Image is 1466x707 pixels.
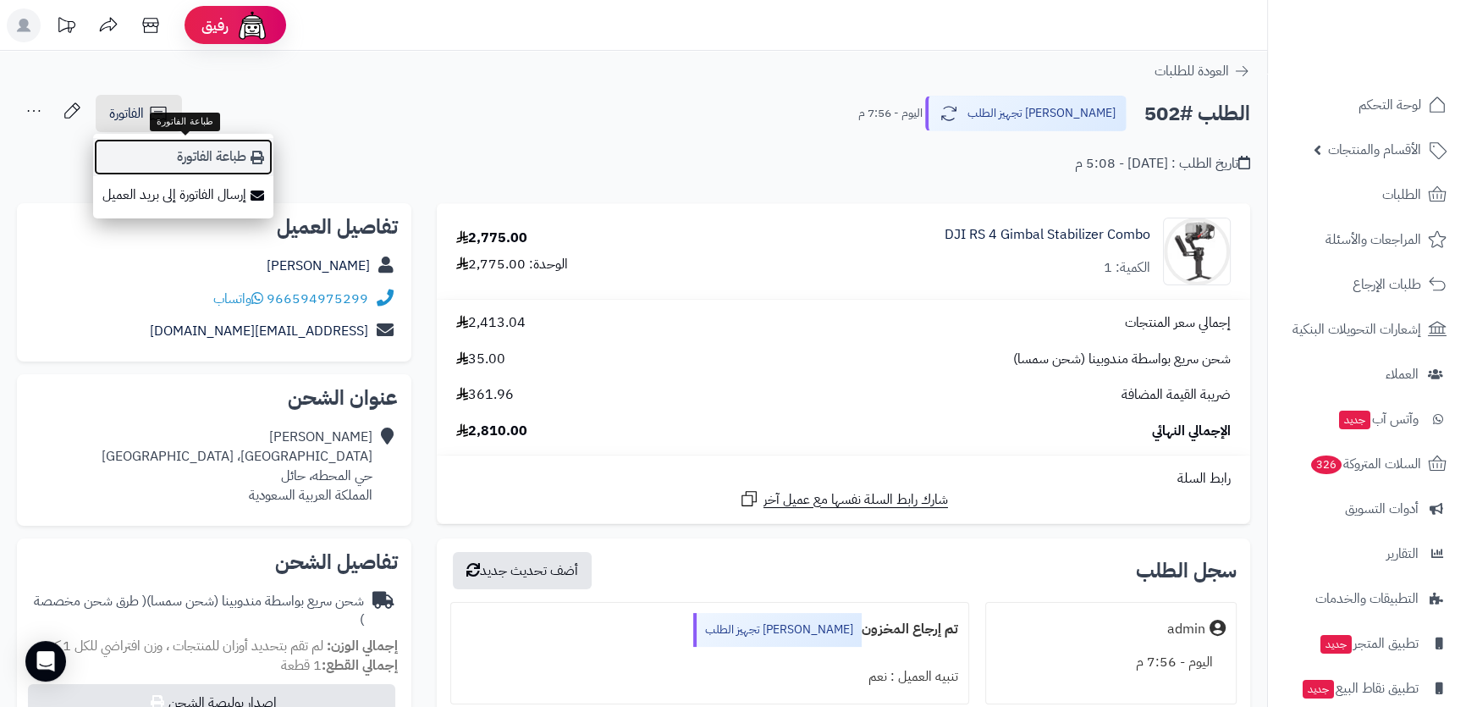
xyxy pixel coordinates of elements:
a: المراجعات والأسئلة [1278,219,1456,260]
div: اليوم - 7:56 م [996,646,1226,679]
img: logo-2.png [1351,41,1450,77]
b: تم إرجاع المخزون [862,619,958,639]
a: واتساب [213,289,263,309]
span: شحن سريع بواسطة مندوبينا (شحن سمسا) [1013,350,1231,369]
span: جديد [1339,411,1370,429]
small: 1 قطعة [281,655,398,676]
a: 966594975299 [267,289,368,309]
span: جديد [1320,635,1352,654]
div: 2,775.00 [456,229,527,248]
span: جديد [1303,680,1334,699]
span: ( طرق شحن مخصصة ) [34,591,364,631]
div: admin [1167,620,1205,639]
strong: إجمالي الوزن: [327,636,398,656]
div: Open Intercom Messenger [25,641,66,682]
a: الفاتورة [96,95,182,132]
a: العودة للطلبات [1155,61,1250,81]
span: تطبيق المتجر [1319,632,1419,655]
span: لوحة التحكم [1359,93,1421,117]
span: 2,810.00 [456,422,527,441]
a: شارك رابط السلة نفسها مع عميل آخر [739,489,948,510]
small: اليوم - 7:56 م [858,105,923,122]
div: طباعة الفاتورة [150,113,219,131]
div: رابط السلة [444,469,1243,489]
a: DJI RS 4 Gimbal Stabilizer Combo [945,225,1150,245]
a: أدوات التسويق [1278,489,1456,529]
a: وآتس آبجديد [1278,399,1456,439]
span: المراجعات والأسئلة [1325,228,1421,251]
h2: عنوان الشحن [30,388,398,408]
span: 326 [1311,456,1342,474]
h3: سجل الطلب [1136,561,1237,581]
span: أدوات التسويق [1345,497,1419,521]
span: شارك رابط السلة نفسها مع عميل آخر [763,490,948,510]
a: إرسال الفاتورة إلى بريد العميل [93,176,273,214]
div: تنبيه العميل : نعم [461,660,958,693]
a: طباعة الفاتورة [93,138,273,176]
span: إجمالي سعر المنتجات [1125,313,1231,333]
span: 361.96 [456,385,514,405]
div: شحن سريع بواسطة مندوبينا (شحن سمسا) [30,592,364,631]
a: [PERSON_NAME] [267,256,370,276]
div: الوحدة: 2,775.00 [456,255,568,274]
img: 1725541532-1712652359_1816793-90x90.jpg [1164,218,1230,285]
span: العودة للطلبات [1155,61,1229,81]
span: رفيق [201,15,229,36]
h2: تفاصيل العميل [30,217,398,237]
a: تحديثات المنصة [45,8,87,47]
div: [PERSON_NAME] [GEOGRAPHIC_DATA]، [GEOGRAPHIC_DATA] حي المحطه، حائل المملكة العربية السعودية [102,428,372,505]
a: تطبيق المتجرجديد [1278,623,1456,664]
img: ai-face.png [235,8,269,42]
a: السلات المتروكة326 [1278,444,1456,484]
h2: الطلب #502 [1144,97,1250,131]
button: [PERSON_NAME] تجهيز الطلب [925,96,1127,131]
span: لم تقم بتحديد أوزان للمنتجات ، وزن افتراضي للكل 1 كجم [37,636,323,656]
span: التقارير [1386,542,1419,566]
span: الأقسام والمنتجات [1328,138,1421,162]
div: الكمية: 1 [1104,258,1150,278]
span: الفاتورة [109,103,144,124]
span: تطبيق نقاط البيع [1301,677,1419,700]
span: ضريبة القيمة المضافة [1122,385,1231,405]
a: التطبيقات والخدمات [1278,578,1456,619]
a: طلبات الإرجاع [1278,264,1456,305]
span: 35.00 [456,350,505,369]
span: طلبات الإرجاع [1353,273,1421,296]
span: إشعارات التحويلات البنكية [1292,318,1421,341]
span: 2,413.04 [456,313,526,333]
span: العملاء [1386,362,1419,386]
a: لوحة التحكم [1278,85,1456,125]
button: أضف تحديث جديد [453,552,592,589]
div: [PERSON_NAME] تجهيز الطلب [693,613,862,647]
div: تاريخ الطلب : [DATE] - 5:08 م [1075,154,1250,174]
a: الطلبات [1278,174,1456,215]
a: [EMAIL_ADDRESS][DOMAIN_NAME] [150,321,368,341]
h2: تفاصيل الشحن [30,552,398,572]
strong: إجمالي القطع: [322,655,398,676]
span: وآتس آب [1337,407,1419,431]
span: الإجمالي النهائي [1152,422,1231,441]
a: العملاء [1278,354,1456,395]
span: السلات المتروكة [1309,452,1421,476]
span: التطبيقات والخدمات [1315,587,1419,610]
span: الطلبات [1382,183,1421,207]
a: التقارير [1278,533,1456,574]
a: إشعارات التحويلات البنكية [1278,309,1456,350]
